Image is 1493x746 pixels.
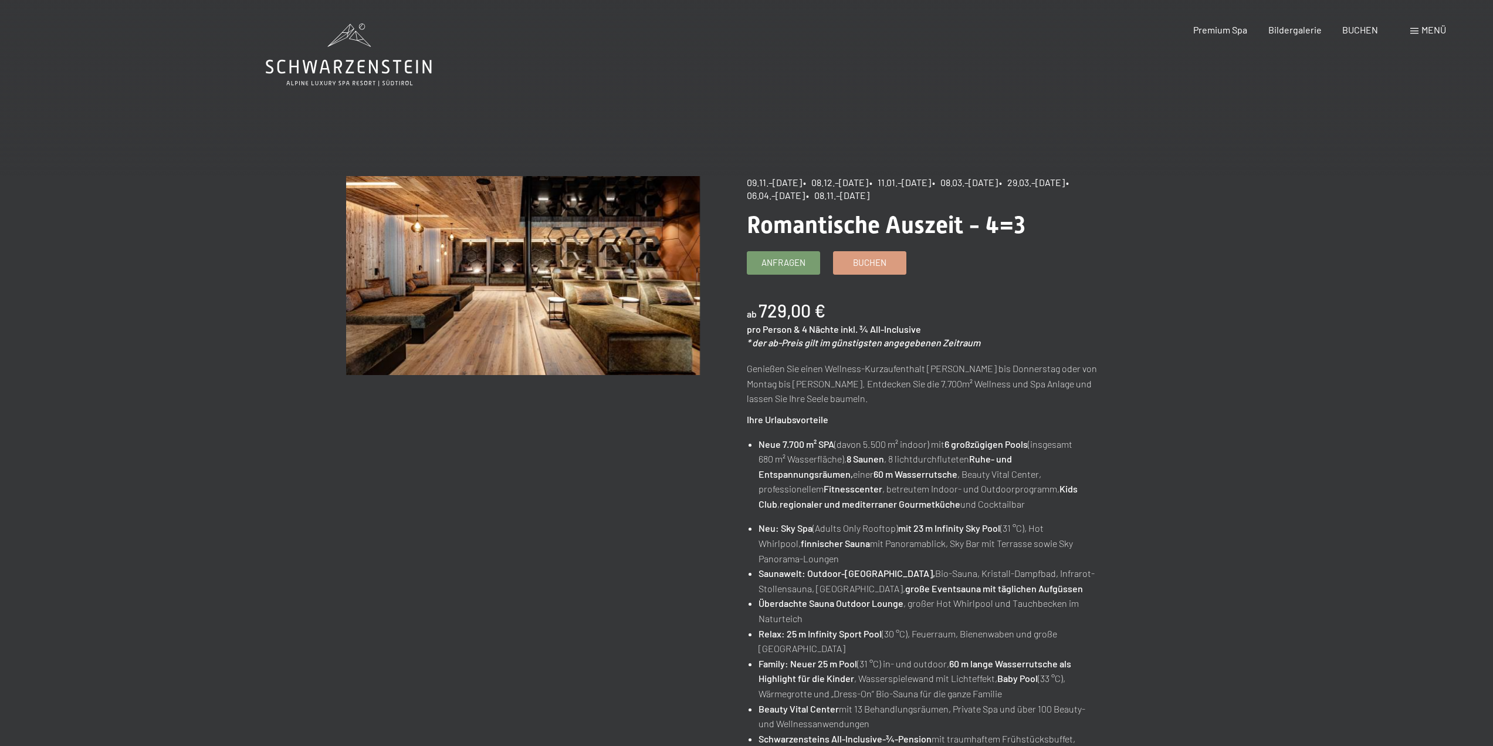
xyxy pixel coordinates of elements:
strong: 8 Saunen [847,453,884,464]
strong: Fitnesscenter [824,483,882,494]
img: Romantische Auszeit - 4=3 [346,176,700,375]
li: (Adults Only Rooftop) (31 °C), Hot Whirlpool, mit Panoramablick, Sky Bar mit Terrasse sowie Sky P... [759,521,1100,566]
span: 09.11.–[DATE] [747,177,802,188]
a: Buchen [834,252,906,274]
li: (davon 5.500 m² indoor) mit (insgesamt 680 m² Wasserfläche), , 8 lichtdurchfluteten einer , Beaut... [759,437,1100,512]
strong: Beauty Vital Center [759,703,839,714]
li: , großer Hot Whirlpool und Tauchbecken im Naturteich [759,596,1100,626]
strong: Schwarzensteins All-Inclusive-¾-Pension [759,733,932,744]
a: BUCHEN [1342,24,1378,35]
strong: Kids Club [759,483,1078,509]
strong: große Eventsauna mit täglichen Aufgüssen [905,583,1083,594]
span: pro Person & [747,323,800,335]
strong: Neue 7.700 m² SPA [759,438,834,450]
a: Bildergalerie [1268,24,1322,35]
strong: Family: Neuer 25 m Pool [759,658,857,669]
strong: regionaler und mediterraner Gourmetküche [780,498,960,509]
b: 729,00 € [759,300,825,321]
strong: mit 23 m Infinity Sky Pool [898,522,1000,534]
li: (31 °C) in- und outdoor, , Wasserspielewand mit Lichteffekt, (33 °C), Wärmegrotte und „Dress-On“ ... [759,656,1100,701]
strong: Überdachte Sauna Outdoor Lounge [759,598,903,609]
li: mit 13 Behandlungsräumen, Private Spa und über 100 Beauty- und Wellnessanwendungen [759,701,1100,731]
li: (30 °C), Feuerraum, Bienenwaben und große [GEOGRAPHIC_DATA] [759,626,1100,656]
strong: Baby Pool [997,673,1038,684]
li: Bio-Sauna, Kristall-Dampfbad, Infrarot-Stollensauna, [GEOGRAPHIC_DATA], [759,566,1100,596]
strong: 60 m Wasserrutsche [874,468,957,480]
span: ab [747,308,757,319]
span: Romantische Auszeit - 4=3 [747,211,1025,239]
span: inkl. ¾ All-Inclusive [841,323,921,335]
a: Premium Spa [1193,24,1247,35]
strong: 6 großzügigen Pools [944,438,1028,450]
strong: Neu: Sky Spa [759,522,812,534]
span: • 11.01.–[DATE] [869,177,931,188]
span: • 08.12.–[DATE] [803,177,868,188]
strong: Ihre Urlaubsvorteile [747,414,828,425]
a: Anfragen [747,252,820,274]
strong: Saunawelt: Outdoor-[GEOGRAPHIC_DATA], [759,568,935,579]
span: • 08.03.–[DATE] [932,177,998,188]
strong: Relax: 25 m Infinity Sport Pool [759,628,882,639]
strong: Ruhe- und Entspannungsräumen, [759,453,1012,480]
strong: finnischer Sauna [801,538,870,549]
span: • 08.11.–[DATE] [806,190,869,201]
span: • 29.03.–[DATE] [999,177,1065,188]
span: Menü [1421,24,1446,35]
p: Genießen Sie einen Wellness-Kurzaufenthalt [PERSON_NAME] bis Donnerstag oder von Montag bis [PERS... [747,361,1101,406]
span: 4 Nächte [802,323,839,335]
em: * der ab-Preis gilt im günstigsten angegebenen Zeitraum [747,337,980,348]
span: Anfragen [761,256,805,269]
span: Buchen [853,256,886,269]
